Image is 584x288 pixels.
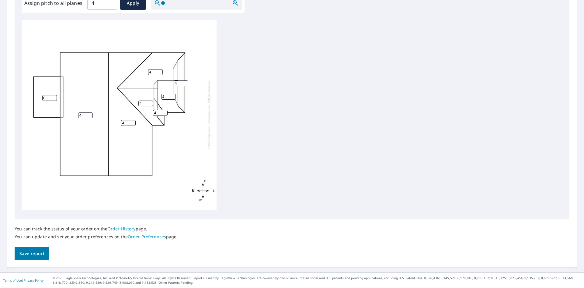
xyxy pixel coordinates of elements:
[15,226,178,232] p: You can track the status of your order on the page.
[15,247,49,261] button: Save report
[128,234,166,240] a: Order Preferences
[107,226,136,232] a: Order History
[3,278,22,283] a: Terms of Use
[15,234,178,240] p: You can update and set your order preferences on the page.
[53,276,581,285] p: © 2025 Eagle View Technologies, Inc. and Pictometry International Corp. All Rights Reserved. Repo...
[24,278,43,283] a: Privacy Policy
[3,279,43,282] p: |
[19,250,44,258] span: Save report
